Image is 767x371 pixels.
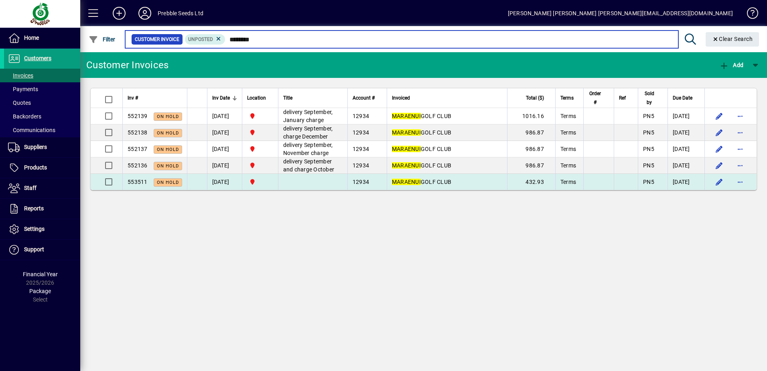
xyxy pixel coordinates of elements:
[4,199,80,219] a: Reports
[668,108,704,124] td: [DATE]
[128,162,148,169] span: 552136
[4,158,80,178] a: Products
[713,110,726,122] button: Edit
[247,94,273,102] div: Location
[24,226,45,232] span: Settings
[588,89,602,107] span: Order #
[86,59,168,71] div: Customer Invoices
[392,129,421,136] em: MARAENUI
[283,125,333,140] span: delivery September, charge December
[619,94,633,102] div: Ref
[392,179,421,185] em: MARAENUI
[643,129,654,136] span: PN5
[4,28,80,48] a: Home
[132,6,158,20] button: Profile
[673,94,700,102] div: Due Date
[507,157,555,174] td: 986.87
[157,163,179,169] span: On hold
[283,94,343,102] div: Title
[283,94,292,102] span: Title
[283,158,335,173] span: delivery September and charge October
[24,205,44,212] span: Reports
[668,124,704,141] td: [DATE]
[4,240,80,260] a: Support
[157,147,179,152] span: On hold
[353,179,369,185] span: 12934
[560,129,576,136] span: Terms
[157,114,179,119] span: On hold
[668,141,704,157] td: [DATE]
[247,177,273,186] span: PALMERSTON NORTH
[392,146,451,152] span: GOLF CLUB
[734,126,747,139] button: More options
[526,94,544,102] span: Total ($)
[392,113,421,119] em: MARAENUI
[29,288,51,294] span: Package
[158,7,203,20] div: Prebble Seeds Ltd
[392,94,502,102] div: Invoiced
[353,162,369,169] span: 12934
[392,146,421,152] em: MARAENUI
[643,179,654,185] span: PN5
[706,32,759,47] button: Clear
[23,271,58,277] span: Financial Year
[392,179,451,185] span: GOLF CLUB
[734,110,747,122] button: More options
[507,108,555,124] td: 1016.16
[507,174,555,190] td: 432.93
[560,179,576,185] span: Terms
[619,94,626,102] span: Ref
[643,162,654,169] span: PN5
[135,35,179,43] span: Customer Invoice
[353,129,369,136] span: 12934
[157,180,179,185] span: On hold
[741,2,757,28] a: Knowledge Base
[87,32,118,47] button: Filter
[588,89,609,107] div: Order #
[560,94,574,102] span: Terms
[507,124,555,141] td: 986.87
[128,94,138,102] span: Inv #
[643,146,654,152] span: PN5
[89,36,116,43] span: Filter
[392,113,451,119] span: GOLF CLUB
[643,113,654,119] span: PN5
[713,159,726,172] button: Edit
[734,175,747,188] button: More options
[157,130,179,136] span: On hold
[392,162,421,169] em: MARAENUI
[4,123,80,137] a: Communications
[128,146,148,152] span: 552137
[713,175,726,188] button: Edit
[392,162,451,169] span: GOLF CLUB
[8,127,55,133] span: Communications
[8,86,38,92] span: Payments
[643,89,655,107] span: Sold by
[128,179,148,185] span: 553511
[8,100,31,106] span: Quotes
[4,110,80,123] a: Backorders
[207,108,242,124] td: [DATE]
[8,113,41,120] span: Backorders
[353,94,382,102] div: Account #
[507,141,555,157] td: 986.87
[4,178,80,198] a: Staff
[643,89,663,107] div: Sold by
[247,94,266,102] span: Location
[24,35,39,41] span: Home
[24,55,51,61] span: Customers
[185,34,225,45] mat-chip: Customer Invoice Status: Unposted
[128,94,182,102] div: Inv #
[4,96,80,110] a: Quotes
[247,161,273,170] span: PALMERSTON NORTH
[4,82,80,96] a: Payments
[247,145,273,153] span: PALMERSTON NORTH
[392,94,410,102] span: Invoiced
[717,58,745,72] button: Add
[353,94,375,102] span: Account #
[207,174,242,190] td: [DATE]
[560,162,576,169] span: Terms
[207,157,242,174] td: [DATE]
[712,36,753,42] span: Clear Search
[212,94,230,102] span: Inv Date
